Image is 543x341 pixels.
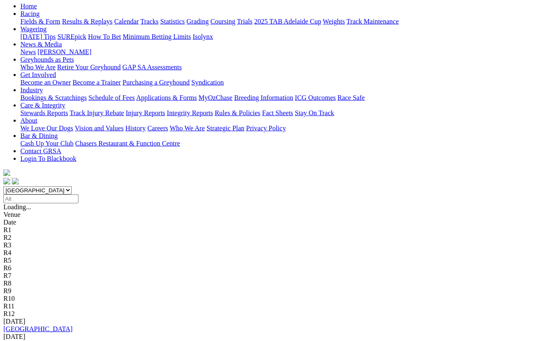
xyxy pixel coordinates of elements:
div: News & Media [20,48,540,56]
a: Get Involved [20,71,56,78]
a: Retire Your Greyhound [57,64,121,71]
a: Contact GRSA [20,147,61,155]
a: ICG Outcomes [295,94,336,101]
div: R8 [3,280,540,287]
a: Track Injury Rebate [70,109,124,116]
input: Select date [3,194,78,203]
a: Vision and Values [75,125,123,132]
a: Weights [323,18,345,25]
a: Calendar [114,18,139,25]
a: Statistics [160,18,185,25]
a: Minimum Betting Limits [123,33,191,40]
a: Schedule of Fees [88,94,134,101]
div: R4 [3,249,540,257]
div: R5 [3,257,540,264]
a: Isolynx [193,33,213,40]
a: Stewards Reports [20,109,68,116]
div: About [20,125,540,132]
a: Breeding Information [234,94,293,101]
a: How To Bet [88,33,121,40]
div: R1 [3,226,540,234]
a: Who We Are [20,64,56,71]
a: GAP SA Assessments [123,64,182,71]
a: Results & Replays [62,18,112,25]
a: We Love Our Dogs [20,125,73,132]
a: Applications & Forms [136,94,197,101]
div: Venue [3,211,540,219]
a: 2025 TAB Adelaide Cup [254,18,321,25]
a: Coursing [210,18,235,25]
a: Cash Up Your Club [20,140,73,147]
a: MyOzChase [199,94,232,101]
a: Care & Integrity [20,102,65,109]
div: Get Involved [20,79,540,86]
a: Rules & Policies [215,109,260,116]
img: facebook.svg [3,178,10,185]
div: R11 [3,302,540,310]
div: R7 [3,272,540,280]
a: Chasers Restaurant & Function Centre [75,140,180,147]
a: Greyhounds as Pets [20,56,74,63]
div: R6 [3,264,540,272]
div: Bar & Dining [20,140,540,147]
a: Login To Blackbook [20,155,76,162]
div: [DATE] [3,318,540,325]
a: Industry [20,86,43,94]
a: Syndication [191,79,224,86]
a: Privacy Policy [246,125,286,132]
a: Track Maintenance [347,18,399,25]
a: Become an Owner [20,79,71,86]
a: Fact Sheets [262,109,293,116]
a: News [20,48,36,55]
a: Wagering [20,25,47,33]
div: Racing [20,18,540,25]
a: Injury Reports [126,109,165,116]
a: News & Media [20,41,62,48]
a: Purchasing a Greyhound [123,79,190,86]
div: Care & Integrity [20,109,540,117]
img: logo-grsa-white.png [3,169,10,176]
a: Strategic Plan [207,125,244,132]
a: Tracks [140,18,159,25]
a: Who We Are [170,125,205,132]
a: Stay On Track [295,109,334,116]
a: Racing [20,10,39,17]
a: Grading [187,18,209,25]
a: Become a Trainer [73,79,121,86]
img: twitter.svg [12,178,19,185]
a: Race Safe [337,94,364,101]
a: [DATE] Tips [20,33,56,40]
a: Bookings & Scratchings [20,94,87,101]
a: History [125,125,146,132]
div: R2 [3,234,540,241]
div: Greyhounds as Pets [20,64,540,71]
div: [DATE] [3,333,540,341]
div: Wagering [20,33,540,41]
a: Home [20,3,37,10]
a: Careers [147,125,168,132]
a: Bar & Dining [20,132,58,139]
a: [PERSON_NAME] [37,48,91,55]
div: R10 [3,295,540,302]
span: Loading... [3,203,31,211]
a: [GEOGRAPHIC_DATA] [3,325,73,333]
div: Date [3,219,540,226]
a: Trials [237,18,252,25]
div: R12 [3,310,540,318]
a: SUREpick [57,33,86,40]
div: Industry [20,94,540,102]
a: Fields & Form [20,18,60,25]
div: R9 [3,287,540,295]
a: About [20,117,37,124]
a: Integrity Reports [167,109,213,116]
div: R3 [3,241,540,249]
